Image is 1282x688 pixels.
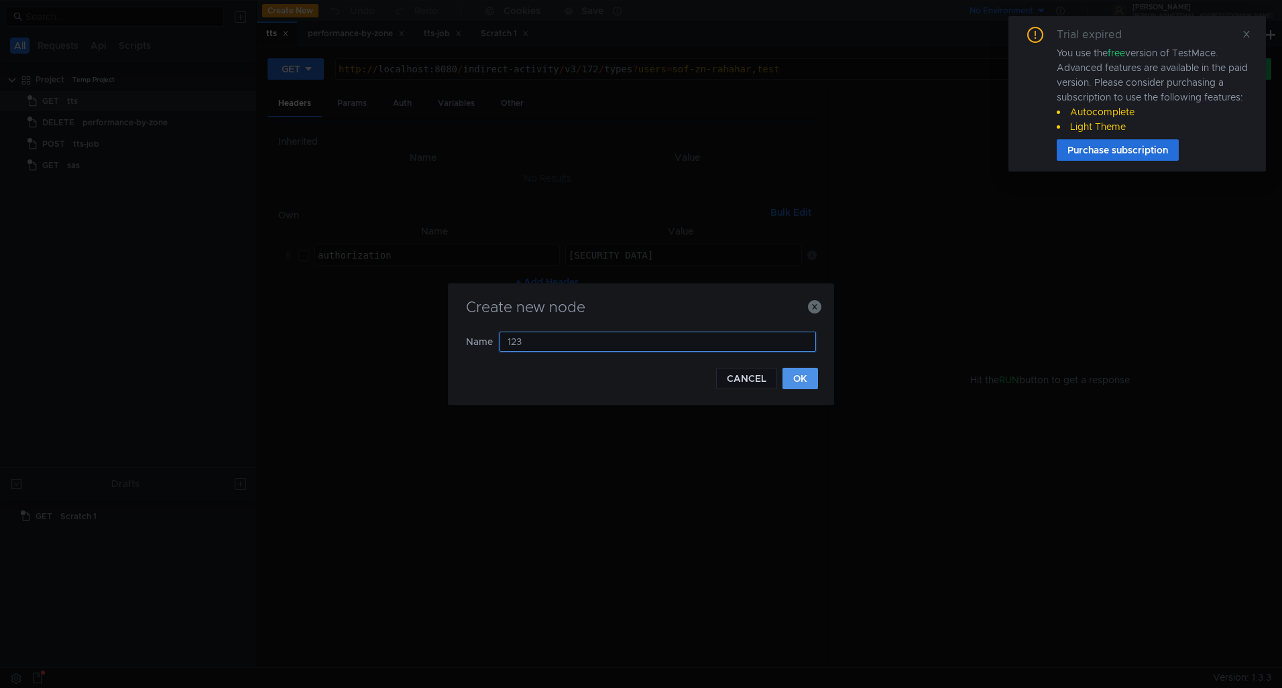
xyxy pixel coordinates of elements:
li: Light Theme [1057,119,1250,134]
li: Autocomplete [1057,105,1250,119]
h3: Create new node [464,299,818,316]
div: You use the version of TestMace. Advanced features are available in the paid version. Please cons... [1057,46,1250,134]
span: free [1108,47,1125,59]
div: Trial expired [1057,27,1138,43]
button: Purchase subscription [1057,139,1179,161]
label: Name [466,332,500,352]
